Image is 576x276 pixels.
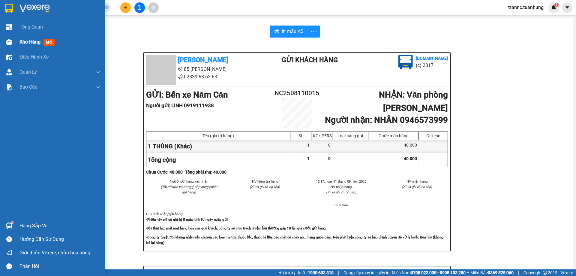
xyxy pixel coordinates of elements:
[562,2,572,13] button: caret-down
[96,70,100,74] span: down
[178,56,228,64] b: [PERSON_NAME]
[3,13,114,21] li: 85 [PERSON_NAME]
[6,39,12,45] img: warehouse-icon
[19,83,37,91] span: Báo cáo
[368,140,419,153] div: 40.000
[5,4,13,13] img: logo-vxr
[551,5,556,10] img: icon-new-feature
[96,85,100,89] span: down
[6,223,12,229] img: warehouse-icon
[328,156,331,161] span: 0
[146,73,258,80] li: 02839.63.63.63
[158,179,220,184] li: Người gửi hàng xác nhận
[325,115,448,125] b: Người nhận : NHÂN 0946573999
[411,270,466,275] strong: 0708 023 035 - 0935 103 250
[416,62,448,69] li: (c) 2017
[6,24,12,30] img: dashboard-icon
[34,14,39,19] span: environment
[185,170,226,174] b: Tổng phải thu: 40.000
[310,179,372,184] li: 15:17, ngày 11 tháng 08 năm 2025
[19,221,100,230] div: Hàng sắp về
[6,69,12,75] img: warehouse-icon
[105,5,109,11] span: close-circle
[308,28,319,35] span: more
[105,5,109,9] span: close-circle
[146,90,228,100] b: GỬI : Bến xe Năm Căn
[274,29,279,35] span: printer
[282,28,303,35] span: In mẫu A5
[19,262,100,271] div: Phản hồi
[146,235,444,245] strong: -Công ty tuyệt đối không nhận vận chuyển các loại ma túy, thuốc lắc, thuốc lá lậu, các chất dễ ch...
[470,269,514,276] span: Miền Bắc
[370,133,417,138] div: Cước món hàng
[310,184,372,190] li: NV nhận hàng
[146,226,326,230] strong: -Khi thất lạc, mất mát hàng hóa của quý khách, công ty sẽ chịu trách nhiệm bồi thường gấp 10 lần ...
[555,3,557,7] span: 1
[146,217,228,222] strong: -Phiếu này chỉ có giá trị 5 ngày tính từ ngày ngày gửi
[178,67,183,71] span: environment
[338,269,339,276] span: |
[379,90,448,113] b: NHẬN : Văn phòng [PERSON_NAME]
[503,4,548,11] span: trannc.tuanhung
[278,269,334,276] span: Hỗ trợ kỹ thuật:
[307,156,310,161] span: 1
[11,222,13,223] sup: 1
[161,185,217,194] i: (Tôi đã đọc và đồng ý nộp dung phiếu gửi hàng)
[250,185,280,189] i: (Kí và ghi rõ họ tên)
[308,270,334,275] strong: 1900 633 818
[34,4,85,11] b: [PERSON_NAME]
[311,140,332,153] div: 0
[416,56,448,61] b: [DOMAIN_NAME]
[19,39,40,45] span: Kho hàng
[334,133,367,138] div: Loại hàng gửi
[137,5,142,10] span: file-add
[148,133,289,138] div: Tên (giá trị hàng)
[343,269,390,276] span: Cung cấp máy in - giấy in:
[386,179,448,184] li: NV nhận hàng
[310,202,372,208] li: thuý trân
[134,2,145,13] button: file-add
[518,269,519,276] span: |
[392,269,466,276] span: Miền Nam
[565,5,570,10] span: caret-down
[146,102,214,108] b: Người gửi : LINH 0919111938
[398,55,413,69] img: logo.jpg
[290,140,311,153] div: 1
[120,2,131,13] button: plus
[19,68,37,76] span: Quản Lý
[488,270,514,275] strong: 0369 525 060
[34,22,39,27] span: phone
[313,133,331,138] div: KG/[PERSON_NAME]
[146,170,183,174] b: Chưa Cước : 40.000
[19,53,49,61] span: Điều hành xe
[467,271,469,274] span: ⚪️
[148,156,176,163] span: Tổng cộng
[292,133,310,138] div: SL
[146,65,258,73] li: 85 [PERSON_NAME]
[6,84,12,90] img: solution-icon
[6,263,12,269] span: message
[404,156,417,161] span: 40.000
[19,249,90,256] span: Giới thiệu Vexere, nhận hoa hồng
[6,250,12,256] span: notification
[6,236,12,242] span: question-circle
[402,185,432,189] i: (Kí và ghi rõ họ tên)
[270,26,308,38] button: printerIn mẫu A5
[3,21,114,28] li: 02839.63.63.63
[146,140,290,153] div: 1 THÙNG (Khác)
[19,235,100,244] div: Hướng dẫn sử dụng
[178,74,183,79] span: phone
[554,3,559,7] sup: 1
[146,211,448,245] div: Quy định nhận/gửi hàng :
[3,38,85,47] b: GỬI : Bến xe Năm Căn
[148,2,159,13] button: aim
[124,5,128,10] span: plus
[308,26,320,38] button: more
[282,56,338,64] b: Gửi khách hàng
[234,179,296,184] li: NV kiểm tra hàng
[326,190,356,194] i: (Kí và ghi rõ họ tên)
[272,88,322,98] h2: NC2508110015
[151,5,155,10] span: aim
[6,54,12,60] img: warehouse-icon
[420,133,446,138] div: Ghi chú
